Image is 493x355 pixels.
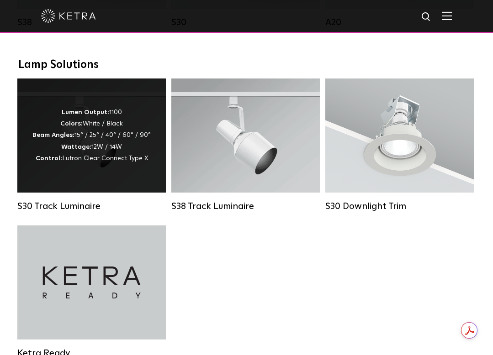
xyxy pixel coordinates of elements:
strong: Wattage: [61,144,91,150]
span: Lutron Clear Connect Type X [62,155,148,162]
div: 1100 White / Black 15° / 25° / 40° / 60° / 90° 12W / 14W [32,107,151,164]
a: S30 Downlight Trim S30 Downlight Trim [325,78,474,212]
img: Hamburger%20Nav.svg [442,11,452,20]
a: S38 Track Luminaire Lumen Output:1100Colors:White / BlackBeam Angles:10° / 25° / 40° / 60°Wattage... [171,78,320,212]
strong: Lumen Output: [62,109,109,115]
div: S38 Track Luminaire [171,201,320,212]
img: ketra-logo-2019-white [41,9,96,23]
img: search icon [421,11,432,23]
div: Lamp Solutions [18,58,475,72]
strong: Control: [36,155,62,162]
div: S30 Downlight Trim [325,201,474,212]
div: S30 Track Luminaire [17,201,166,212]
strong: Beam Angles: [32,132,74,138]
strong: Colors: [60,120,83,127]
a: S30 Track Luminaire Lumen Output:1100Colors:White / BlackBeam Angles:15° / 25° / 40° / 60° / 90°W... [17,78,166,212]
